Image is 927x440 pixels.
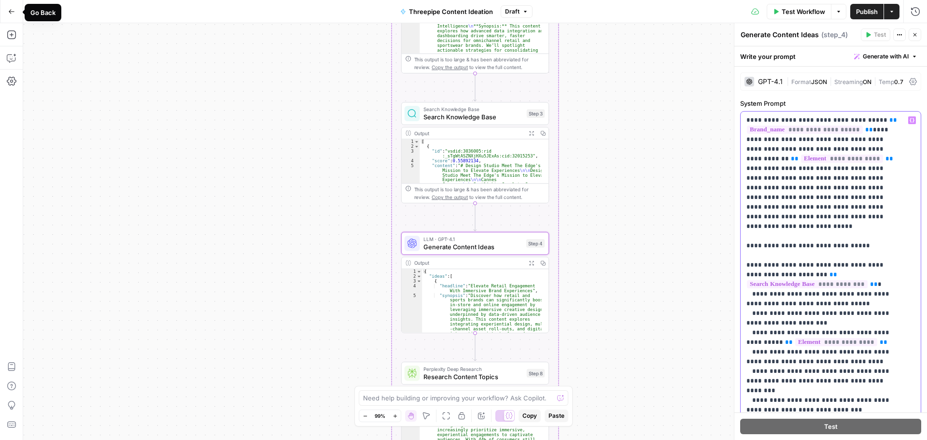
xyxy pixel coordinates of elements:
div: 4 [402,158,420,163]
div: 4 [402,284,422,293]
span: JSON [811,78,827,85]
span: LLM · GPT-4.1 [423,235,522,243]
div: 2 [402,274,422,279]
div: 1 [402,139,420,144]
button: Draft [501,5,533,18]
span: Toggle code folding, rows 2 through 21 [416,274,421,279]
span: Test [874,30,886,39]
g: Edge from step_3 to step_4 [474,203,477,231]
div: Search Knowledge BaseSearch Knowledge BaseStep 3Output[ { "id":"vsdid:3036005:rid :_sTgWtASZNXjHX... [401,102,549,203]
span: Search Knowledge Base [423,105,523,113]
span: Temp [879,78,894,85]
g: Edge from step_4 to step_8 [474,333,477,361]
div: LLM · GPT-4.1Generate Content IdeasStep 4Output{ "ideas":[ { "headline":"Elevate Retail Engagemen... [401,232,549,333]
span: 0.7 [894,78,903,85]
span: 99% [375,412,385,420]
span: Search Knowledge Base [423,112,523,122]
div: Step 3 [527,109,545,118]
span: Generate Content Ideas [423,242,522,252]
button: Threepipe Content Ideation [394,4,499,19]
div: This output is too large & has been abbreviated for review. to view the full content. [414,56,545,71]
div: Write your prompt [734,46,927,66]
button: Publish [850,4,884,19]
button: Copy [519,410,541,422]
span: Research Content Topics [423,372,523,382]
textarea: Generate Content Ideas [741,30,819,40]
span: Paste [548,412,564,420]
div: Output [414,129,523,137]
div: Step 8 [527,369,545,378]
button: Generate with AI [850,50,921,63]
span: Copy the output [432,64,468,70]
span: | [787,76,791,86]
span: Copy the output [432,194,468,200]
span: Test [824,422,838,431]
div: This output is too large & has been abbreviated for review. to view the full content. [414,185,545,201]
div: 3 [402,279,422,284]
span: Draft [505,7,520,16]
span: Copy [522,412,537,420]
button: Test [740,419,921,434]
span: | [871,76,879,86]
div: GPT-4.1 [758,78,783,85]
div: 5 [402,293,422,374]
div: Go Back [30,8,56,17]
label: System Prompt [740,99,921,108]
span: ON [863,78,871,85]
div: Output [414,259,523,267]
span: Toggle code folding, rows 1 through 22 [416,269,421,274]
button: Test [861,28,890,41]
span: Toggle code folding, rows 3 through 8 [416,279,421,284]
span: | [827,76,834,86]
button: Paste [545,410,568,422]
span: Format [791,78,811,85]
g: Edge from step_2 to step_3 [474,73,477,101]
span: ( step_4 ) [821,30,848,40]
span: Generate with AI [863,52,909,61]
div: 1 [402,269,422,274]
div: 3 [402,149,420,158]
span: Toggle code folding, rows 1 through 7 [414,139,420,144]
span: Toggle code folding, rows 2 through 6 [414,144,420,149]
span: Streaming [834,78,863,85]
button: Test Workflow [767,4,831,19]
span: Test Workflow [782,7,825,16]
span: Perplexity Deep Research [423,365,523,373]
div: Step 4 [526,239,545,248]
div: 2 [402,144,420,149]
span: Publish [856,7,878,16]
span: Threepipe Content Ideation [409,7,493,16]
